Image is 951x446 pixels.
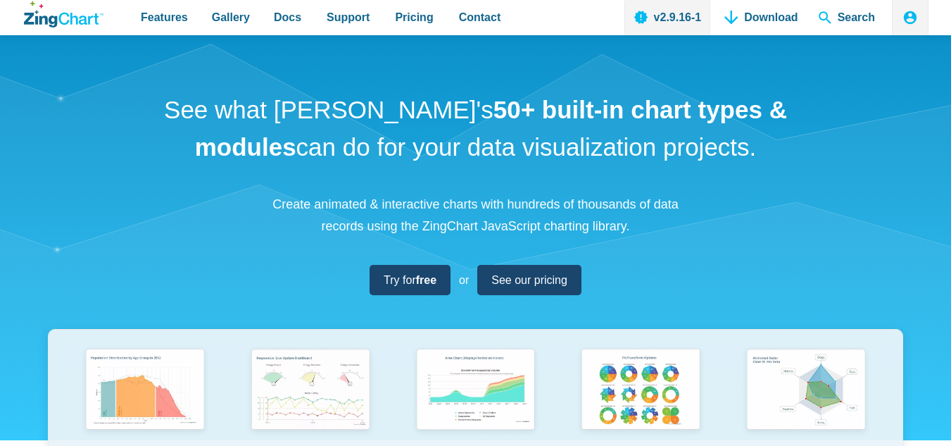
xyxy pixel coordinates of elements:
a: ZingChart Logo. Click to return to the homepage [24,1,103,27]
img: Population Distribution by Age Group in 2052 [79,344,211,438]
span: Gallery [212,8,250,27]
span: Features [141,8,188,27]
span: Contact [459,8,501,27]
img: Animated Radar Chart ft. Pet Data [740,344,872,438]
span: Docs [274,8,301,27]
span: See our pricing [491,271,567,290]
span: Pricing [395,8,433,27]
p: Create animated & interactive charts with hundreds of thousands of data records using the ZingCha... [265,194,687,237]
a: See our pricing [477,265,581,295]
img: Pie Transform Options [574,344,707,438]
strong: 50+ built-in chart types & modules [195,96,787,161]
span: or [459,271,469,290]
span: Support [327,8,370,27]
img: Area Chart (Displays Nodes on Hover) [410,344,542,438]
span: Try for [384,271,436,290]
img: Responsive Live Update Dashboard [244,344,377,438]
strong: free [416,274,436,286]
a: Try forfree [370,265,451,295]
h1: See what [PERSON_NAME]'s can do for your data visualization projects. [159,92,793,166]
